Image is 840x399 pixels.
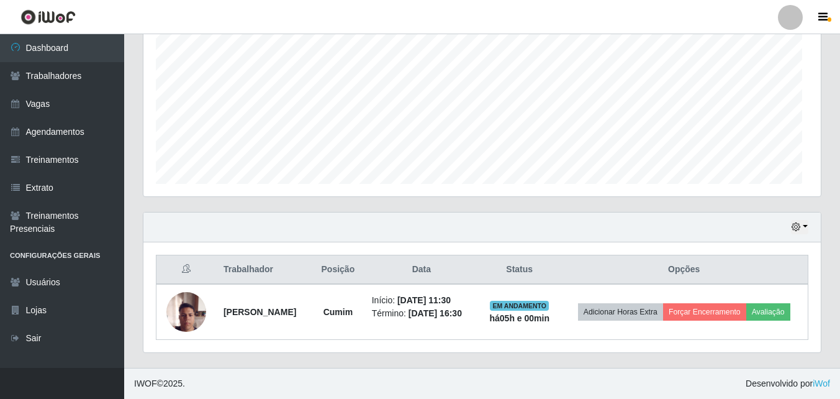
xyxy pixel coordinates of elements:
strong: [PERSON_NAME] [224,307,296,317]
a: iWof [813,378,830,388]
button: Avaliação [746,303,790,321]
span: IWOF [134,378,157,388]
th: Opções [560,255,808,285]
img: CoreUI Logo [20,9,76,25]
time: [DATE] 11:30 [397,295,451,305]
button: Forçar Encerramento [663,303,746,321]
time: [DATE] 16:30 [409,308,462,318]
strong: Cumim [323,307,353,317]
img: 1755176015400.jpeg [166,285,206,338]
th: Status [479,255,560,285]
th: Trabalhador [216,255,312,285]
span: Desenvolvido por [746,377,830,390]
li: Início: [372,294,471,307]
th: Posição [312,255,364,285]
th: Data [364,255,479,285]
button: Adicionar Horas Extra [578,303,663,321]
strong: há 05 h e 00 min [489,313,549,323]
span: EM ANDAMENTO [490,301,549,311]
li: Término: [372,307,471,320]
span: © 2025 . [134,377,185,390]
